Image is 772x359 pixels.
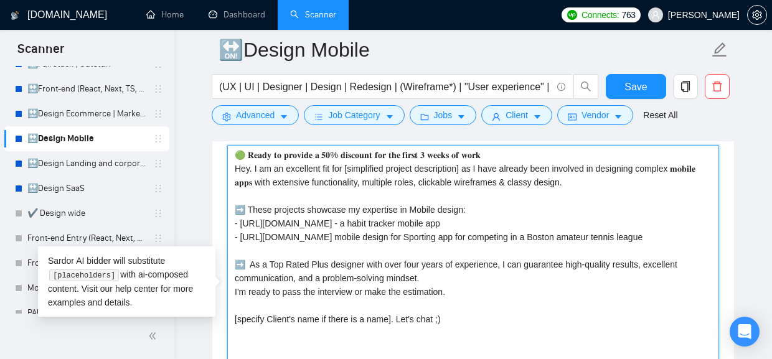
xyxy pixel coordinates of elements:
span: Client [506,108,528,122]
span: setting [222,112,231,121]
a: help center [115,284,158,294]
span: holder [153,208,163,218]
a: 🔛Design Mobile [27,126,146,151]
a: homeHome [146,9,184,20]
span: Save [624,79,647,95]
input: Search Freelance Jobs... [219,79,552,95]
span: holder [153,159,163,169]
span: caret-down [533,112,542,121]
span: user [492,112,501,121]
button: search [573,74,598,99]
div: Open Intercom Messenger [730,317,760,347]
span: holder [153,84,163,94]
span: Vendor [581,108,609,122]
span: edit [712,42,728,58]
img: logo [11,6,19,26]
button: setting [747,5,767,25]
span: Advanced [236,108,275,122]
span: Job Category [328,108,380,122]
span: user [651,11,660,19]
span: holder [153,134,163,144]
code: [placeholders] [49,269,118,282]
button: Save [606,74,666,99]
span: caret-down [280,112,288,121]
span: 763 [621,8,635,22]
button: userClientcaret-down [481,105,552,125]
span: caret-down [457,112,466,121]
span: holder [153,109,163,119]
a: dashboardDashboard [209,9,265,20]
button: folderJobscaret-down [410,105,477,125]
span: info-circle [557,83,565,91]
a: setting [747,10,767,20]
a: 🔛Design SaaS [27,176,146,201]
button: barsJob Categorycaret-down [304,105,404,125]
a: 🔛Design Ecommerce | Marketplace [27,101,146,126]
span: bars [314,112,323,121]
button: copy [673,74,698,99]
span: copy [674,81,697,92]
button: delete [705,74,730,99]
a: 🔛Front-end (React, Next, TS, UI libr) | Outstaff [27,77,146,101]
div: Sardor AI bidder will substitute with ai-composed content. Visit our for more examples and details. [38,246,215,317]
a: Mobile app | Outstaff [27,276,146,301]
span: idcard [568,112,577,121]
a: ✔️ Design wide [27,201,146,226]
span: Connects: [581,8,619,22]
span: double-left [148,330,161,342]
img: upwork-logo.png [567,10,577,20]
a: Front-end Lessmonth (React, Next, TS, UI libr) | Outstaff [27,251,146,276]
span: holder [153,233,163,243]
span: Scanner [7,40,74,66]
a: searchScanner [290,9,336,20]
a: PAUSED [27,301,146,325]
input: Scanner name... [219,34,709,65]
a: Front-end Entry (React, Next, TS, UI libr) | Outstaff [27,226,146,251]
span: folder [420,112,429,121]
a: Reset All [643,108,677,122]
button: idcardVendorcaret-down [557,105,633,125]
span: holder [153,184,163,193]
span: search [574,81,598,92]
a: 🔛Design Landing and corporate [27,151,146,176]
span: delete [705,81,729,92]
span: caret-down [385,112,394,121]
button: settingAdvancedcaret-down [212,105,299,125]
span: Jobs [434,108,453,122]
span: caret-down [614,112,623,121]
